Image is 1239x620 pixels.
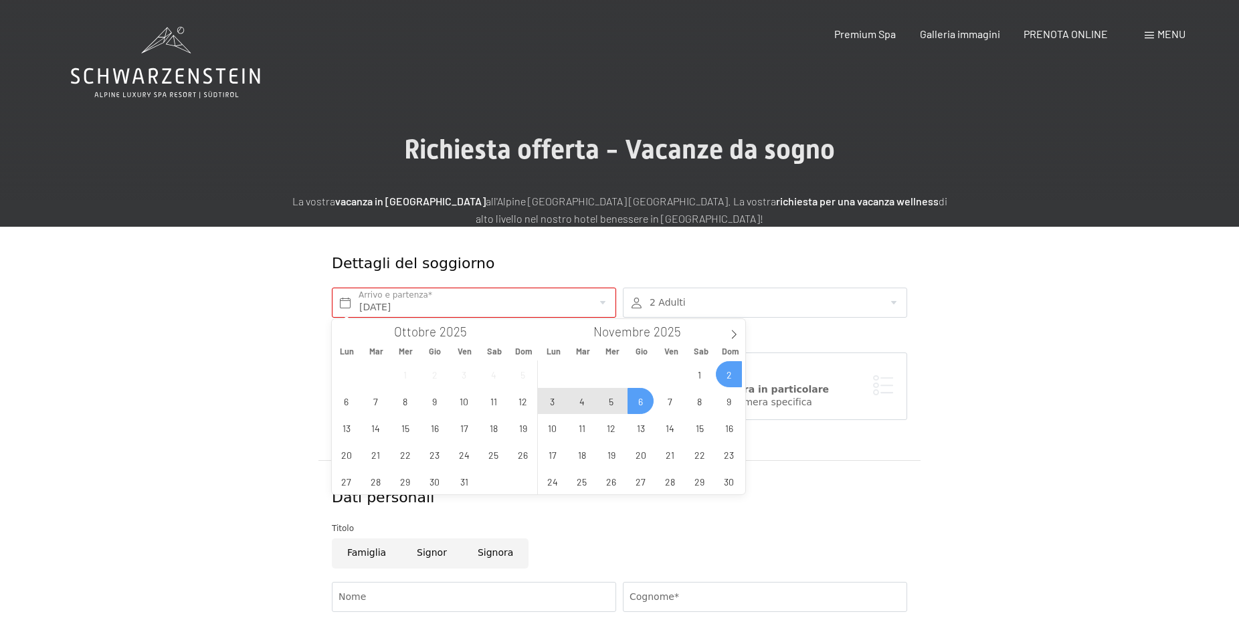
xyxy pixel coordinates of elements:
[834,27,896,40] a: Premium Spa
[450,347,480,356] span: Ven
[716,441,742,468] span: Novembre 23, 2025
[363,468,389,494] span: Ottobre 28, 2025
[363,388,389,414] span: Ottobre 7, 2025
[539,388,565,414] span: Novembre 3, 2025
[657,388,683,414] span: Novembre 7, 2025
[363,415,389,441] span: Ottobre 14, 2025
[510,415,536,441] span: Ottobre 19, 2025
[569,468,595,494] span: Novembre 25, 2025
[686,361,712,387] span: Novembre 1, 2025
[628,415,654,441] span: Novembre 13, 2025
[1157,27,1185,40] span: Menu
[569,388,595,414] span: Novembre 4, 2025
[627,347,656,356] span: Gio
[480,388,506,414] span: Ottobre 11, 2025
[510,361,536,387] span: Ottobre 5, 2025
[539,347,568,356] span: Lun
[569,441,595,468] span: Novembre 18, 2025
[332,522,907,535] div: Titolo
[569,415,595,441] span: Novembre 11, 2025
[451,468,477,494] span: Ottobre 31, 2025
[451,441,477,468] span: Ottobre 24, 2025
[392,388,418,414] span: Ottobre 8, 2025
[598,441,624,468] span: Novembre 19, 2025
[686,388,712,414] span: Novembre 8, 2025
[539,441,565,468] span: Novembre 17, 2025
[510,441,536,468] span: Ottobre 26, 2025
[394,326,436,338] span: Ottobre
[335,195,486,207] strong: vacanza in [GEOGRAPHIC_DATA]
[392,468,418,494] span: Ottobre 29, 2025
[657,441,683,468] span: Novembre 21, 2025
[716,415,742,441] span: Novembre 16, 2025
[686,468,712,494] span: Novembre 29, 2025
[593,326,650,338] span: Novembre
[392,441,418,468] span: Ottobre 22, 2025
[716,347,745,356] span: Dom
[716,388,742,414] span: Novembre 9, 2025
[510,388,536,414] span: Ottobre 12, 2025
[637,396,893,409] div: Vorrei scegliere una camera specifica
[332,488,907,508] div: Dati personali
[657,468,683,494] span: Novembre 28, 2025
[363,441,389,468] span: Ottobre 21, 2025
[421,441,448,468] span: Ottobre 23, 2025
[333,441,359,468] span: Ottobre 20, 2025
[480,361,506,387] span: Ottobre 4, 2025
[480,415,506,441] span: Ottobre 18, 2025
[628,388,654,414] span: Novembre 6, 2025
[539,415,565,441] span: Novembre 10, 2025
[686,441,712,468] span: Novembre 22, 2025
[436,324,480,339] input: Year
[451,415,477,441] span: Ottobre 17, 2025
[598,388,624,414] span: Novembre 5, 2025
[333,388,359,414] span: Ottobre 6, 2025
[920,27,1000,40] a: Galleria immagini
[285,193,954,227] p: La vostra all'Alpine [GEOGRAPHIC_DATA] [GEOGRAPHIC_DATA]. La vostra di alto livello nel nostro ho...
[686,415,712,441] span: Novembre 15, 2025
[333,415,359,441] span: Ottobre 13, 2025
[598,415,624,441] span: Novembre 12, 2025
[628,468,654,494] span: Novembre 27, 2025
[1024,27,1108,40] a: PRENOTA ONLINE
[657,415,683,441] span: Novembre 14, 2025
[597,347,627,356] span: Mer
[628,441,654,468] span: Novembre 20, 2025
[716,468,742,494] span: Novembre 30, 2025
[776,195,939,207] strong: richiesta per una vacanza wellness
[404,134,835,165] span: Richiesta offerta - Vacanze da sogno
[421,361,448,387] span: Ottobre 2, 2025
[509,347,539,356] span: Dom
[657,347,686,356] span: Ven
[421,388,448,414] span: Ottobre 9, 2025
[332,347,361,356] span: Lun
[686,347,716,356] span: Sab
[332,253,810,274] div: Dettagli del soggiorno
[539,468,565,494] span: Novembre 24, 2025
[451,388,477,414] span: Ottobre 10, 2025
[421,415,448,441] span: Ottobre 16, 2025
[391,347,420,356] span: Mer
[392,415,418,441] span: Ottobre 15, 2025
[420,347,450,356] span: Gio
[650,324,694,339] input: Year
[598,468,624,494] span: Novembre 26, 2025
[480,347,509,356] span: Sab
[361,347,391,356] span: Mar
[421,468,448,494] span: Ottobre 30, 2025
[333,468,359,494] span: Ottobre 27, 2025
[392,361,418,387] span: Ottobre 1, 2025
[568,347,597,356] span: Mar
[637,383,893,397] div: Prenotare una camera in particolare
[480,441,506,468] span: Ottobre 25, 2025
[451,361,477,387] span: Ottobre 3, 2025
